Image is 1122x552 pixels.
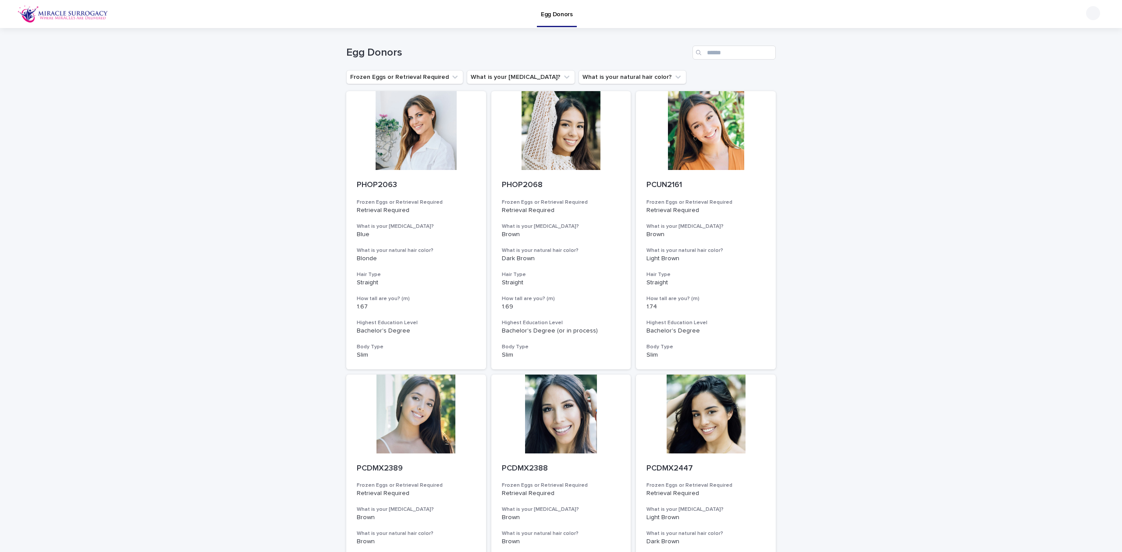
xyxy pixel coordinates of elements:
h3: What is your [MEDICAL_DATA]? [502,223,621,230]
p: Brown [502,231,621,238]
h3: Frozen Eggs or Retrieval Required [357,199,476,206]
p: Straight [502,279,621,287]
h3: What is your natural hair color? [646,247,765,254]
h3: Hair Type [357,271,476,278]
p: Retrieval Required [502,207,621,214]
p: Retrieval Required [357,490,476,497]
p: 1.74 [646,303,765,311]
p: PHOP2063 [357,180,476,190]
p: Dark Brown [646,538,765,545]
p: Bachelor's Degree (or in process) [502,327,621,335]
p: Brown [502,514,621,521]
h3: How tall are you? (m) [357,295,476,302]
h3: What is your natural hair color? [357,530,476,537]
p: Blonde [357,255,476,262]
p: Light Brown [646,514,765,521]
p: Straight [646,279,765,287]
p: Retrieval Required [502,490,621,497]
h3: Frozen Eggs or Retrieval Required [502,199,621,206]
a: PHOP2063Frozen Eggs or Retrieval RequiredRetrieval RequiredWhat is your [MEDICAL_DATA]?BlueWhat i... [346,91,486,369]
p: Brown [357,538,476,545]
h3: What is your natural hair color? [357,247,476,254]
h3: Body Type [357,343,476,350]
h3: How tall are you? (m) [646,295,765,302]
p: Retrieval Required [646,490,765,497]
p: Brown [502,538,621,545]
p: Blue [357,231,476,238]
h3: Body Type [646,343,765,350]
h3: What is your natural hair color? [502,530,621,537]
p: Dark Brown [502,255,621,262]
h3: Frozen Eggs or Retrieval Required [646,199,765,206]
p: Light Brown [646,255,765,262]
h3: Frozen Eggs or Retrieval Required [646,482,765,489]
p: Brown [357,514,476,521]
h3: Frozen Eggs or Retrieval Required [502,482,621,489]
h3: Frozen Eggs or Retrieval Required [357,482,476,489]
h1: Egg Donors [346,46,689,59]
a: PCUN2161Frozen Eggs or Retrieval RequiredRetrieval RequiredWhat is your [MEDICAL_DATA]?BrownWhat ... [636,91,776,369]
button: What is your eye color? [467,70,575,84]
p: Slim [357,351,476,359]
p: PCDMX2388 [502,464,621,474]
p: Retrieval Required [646,207,765,214]
p: Retrieval Required [357,207,476,214]
h3: What is your natural hair color? [502,247,621,254]
p: PCDMX2389 [357,464,476,474]
h3: Hair Type [646,271,765,278]
button: Frozen Eggs or Retrieval Required [346,70,463,84]
p: 1.69 [502,303,621,311]
h3: How tall are you? (m) [502,295,621,302]
p: Brown [646,231,765,238]
p: PCUN2161 [646,180,765,190]
p: Bachelor's Degree [357,327,476,335]
p: PCDMX2447 [646,464,765,474]
p: Straight [357,279,476,287]
h3: What is your natural hair color? [646,530,765,537]
h3: Highest Education Level [502,319,621,326]
p: Slim [502,351,621,359]
button: What is your natural hair color? [579,70,686,84]
p: Slim [646,351,765,359]
p: PHOP2068 [502,180,621,190]
h3: What is your [MEDICAL_DATA]? [646,506,765,513]
p: Bachelor's Degree [646,327,765,335]
h3: Highest Education Level [646,319,765,326]
h3: Body Type [502,343,621,350]
input: Search [692,46,776,60]
h3: What is your [MEDICAL_DATA]? [502,506,621,513]
h3: What is your [MEDICAL_DATA]? [357,223,476,230]
a: PHOP2068Frozen Eggs or Retrieval RequiredRetrieval RequiredWhat is your [MEDICAL_DATA]?BrownWhat ... [491,91,631,369]
h3: Highest Education Level [357,319,476,326]
h3: What is your [MEDICAL_DATA]? [646,223,765,230]
h3: What is your [MEDICAL_DATA]? [357,506,476,513]
img: OiFFDOGZQuirLhrlO1ag [18,5,108,23]
p: 1.67 [357,303,476,311]
h3: Hair Type [502,271,621,278]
